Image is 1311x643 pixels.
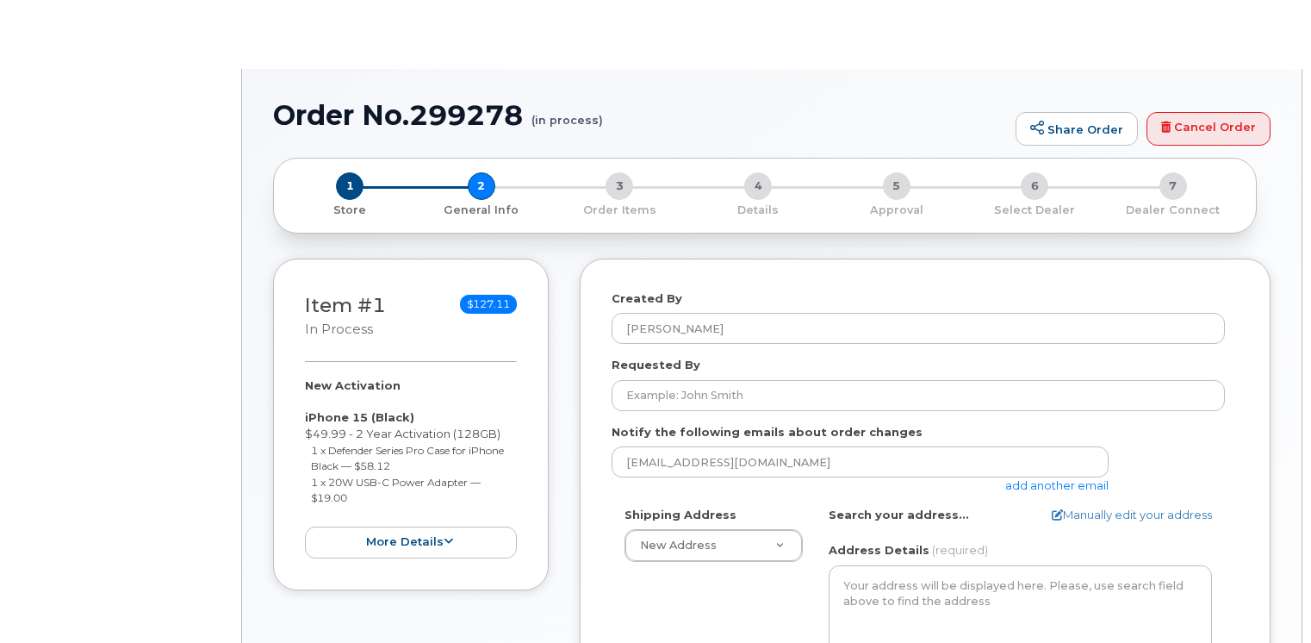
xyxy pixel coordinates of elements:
a: Share Order [1016,112,1138,147]
span: New Address [640,539,717,552]
div: $49.99 - 2 Year Activation (128GB) [305,378,517,558]
span: $127.11 [460,295,517,314]
strong: iPhone 15 (Black) [305,410,414,424]
small: 1 x 20W USB-C Power Adapter — $19.00 [311,476,481,505]
a: add another email [1005,478,1109,492]
button: more details [305,527,517,559]
label: Created By [612,290,682,307]
small: in process [305,321,373,337]
label: Search your address... [829,507,969,523]
small: (in process) [531,100,603,127]
label: Notify the following emails about order changes [612,424,923,440]
strong: New Activation [305,378,401,392]
a: New Address [625,530,802,561]
p: Store [295,203,406,218]
label: Requested By [612,357,700,373]
a: 1 Store [288,200,413,218]
h1: Order No.299278 [273,100,1007,130]
label: Shipping Address [624,507,736,523]
input: Example: John Smith [612,380,1225,411]
label: Address Details [829,542,929,559]
h3: Item #1 [305,295,386,339]
small: 1 x Defender Series Pro Case for iPhone Black — $58.12 [311,444,504,473]
a: Manually edit your address [1052,507,1212,523]
span: 1 [336,172,363,200]
span: (required) [932,543,988,557]
input: Example: john@appleseed.com [612,446,1109,478]
a: Cancel Order [1146,112,1271,147]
